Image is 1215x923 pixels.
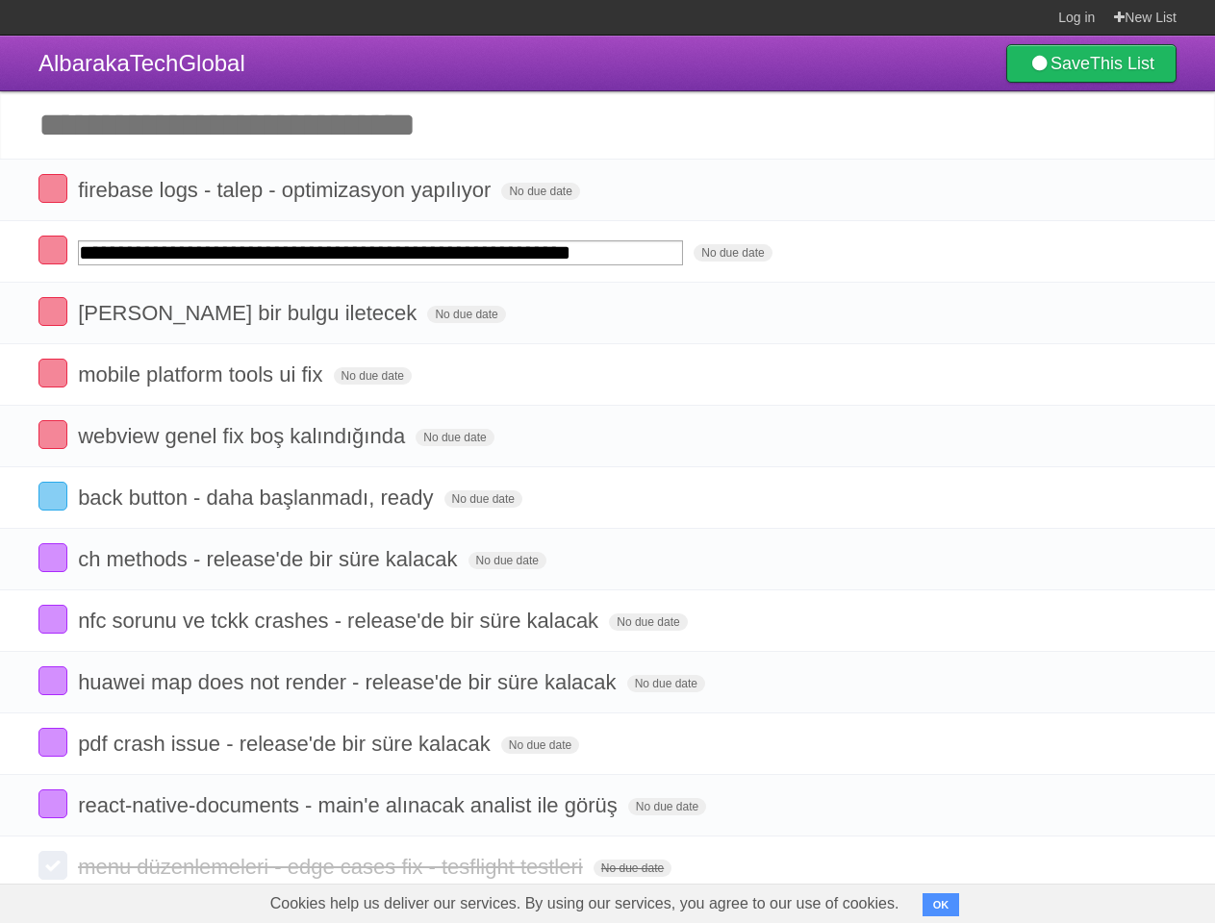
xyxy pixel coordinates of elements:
span: No due date [468,552,546,569]
span: No due date [609,613,687,631]
label: Done [38,174,67,203]
span: No due date [501,183,579,200]
span: mobile platform tools ui fix [78,362,327,387]
span: No due date [416,429,494,446]
label: Done [38,297,67,326]
span: No due date [334,367,412,385]
label: Done [38,728,67,757]
b: This List [1090,54,1154,73]
span: back button - daha başlanmadı, ready [78,486,438,510]
span: react-native-documents - main'e alınacak analist ile görüş [78,793,622,817]
label: Done [38,543,67,572]
span: ch methods - release'de bir süre kalacak [78,547,462,571]
label: Done [38,482,67,511]
span: No due date [501,736,579,754]
label: Done [38,359,67,387]
label: Done [38,420,67,449]
label: Done [38,605,67,634]
span: No due date [627,675,705,692]
span: huawei map does not render - release'de bir süre kalacak [78,670,620,694]
span: webview genel fix boş kalındığında [78,424,410,448]
span: menu düzenlemeleri - edge cases fix - tesflight testleri [78,855,588,879]
label: Done [38,851,67,880]
span: No due date [427,306,505,323]
span: No due date [594,860,671,877]
a: SaveThis List [1006,44,1177,83]
span: AlbarakaTechGlobal [38,50,245,76]
span: nfc sorunu ve tckk crashes - release'de bir süre kalacak [78,609,603,633]
span: No due date [628,798,706,815]
span: firebase logs - talep - optimizasyon yapılıyor [78,178,495,202]
span: pdf crash issue - release'de bir süre kalacak [78,732,495,756]
span: No due date [444,490,522,508]
button: OK [923,893,960,916]
label: Done [38,789,67,818]
label: Done [38,236,67,264]
span: [PERSON_NAME] bir bulgu iletecek [78,301,421,325]
span: No due date [694,244,772,262]
span: Cookies help us deliver our services. By using our services, you agree to our use of cookies. [251,885,919,923]
label: Done [38,666,67,695]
